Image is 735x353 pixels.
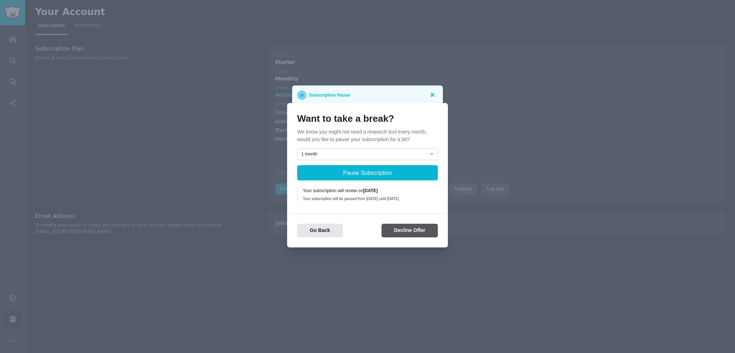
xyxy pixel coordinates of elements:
[363,188,378,193] b: [DATE]
[297,128,438,143] p: We know you might not need a research tool every month, would you like to pause your subscription...
[297,165,438,180] button: Pause Subscription
[381,224,438,238] button: Decline Offer
[303,188,433,194] div: Your subscription will renew on
[297,113,438,125] h1: Want to take a break?
[303,196,433,201] div: Your subscription will be paused from [DATE] until [DATE]
[297,224,343,238] button: Go Back
[309,90,350,100] p: Subscription Pause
